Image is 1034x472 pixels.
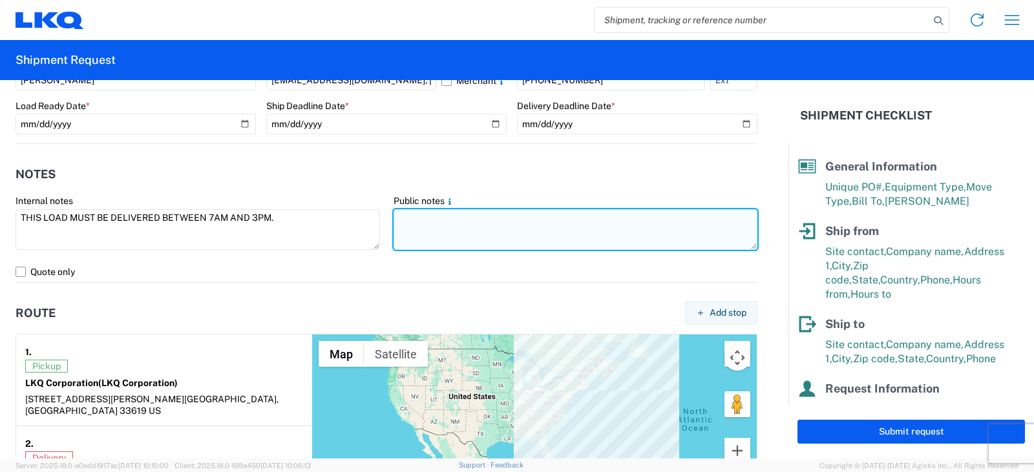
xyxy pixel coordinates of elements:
[850,288,891,300] span: Hours to
[856,403,886,415] span: Email,
[825,382,940,395] span: Request Information
[825,317,865,331] span: Ship to
[880,274,920,286] span: Country,
[886,245,964,258] span: Company name,
[260,462,311,469] span: [DATE] 10:06:13
[16,462,169,469] span: Server: 2025.18.0-a0edd1917ac
[724,391,750,417] button: Drag Pegman onto the map to open Street View
[25,435,34,451] strong: 2.
[724,345,750,371] button: Map camera controls
[25,378,178,388] strong: LKQ Corporation
[710,70,757,90] input: Ext
[118,462,169,469] span: [DATE] 10:10:00
[724,341,750,367] button: Toggle fullscreen view
[832,353,853,365] span: City,
[459,461,491,469] a: Support
[800,108,932,123] h2: Shipment Checklist
[819,460,1018,471] span: Copyright © [DATE]-[DATE] Agistix Inc., All Rights Reserved
[825,224,879,238] span: Ship from
[25,394,279,416] span: [GEOGRAPHIC_DATA], [GEOGRAPHIC_DATA] 33619 US
[517,100,615,112] label: Delivery Deadline Date
[394,195,455,207] label: Public notes
[16,52,116,68] h2: Shipment Request
[885,181,966,193] span: Equipment Type,
[25,360,68,373] span: Pickup
[319,341,364,367] button: Show street map
[920,274,953,286] span: Phone,
[685,301,757,325] button: Add stop
[16,307,56,320] h2: Route
[710,307,746,319] span: Add stop
[16,262,757,282] label: Quote only
[441,70,507,90] label: Merchant
[926,353,966,365] span: Country,
[16,100,90,112] label: Load Ready Date
[98,378,178,388] span: (LKQ Corporation)
[898,353,926,365] span: State,
[174,462,311,469] span: Client: 2025.18.0-198a450
[825,181,885,193] span: Unique PO#,
[16,168,56,181] h2: Notes
[491,461,523,469] a: Feedback
[797,420,1025,444] button: Submit request
[724,438,750,464] button: Zoom in
[825,403,856,415] span: Name,
[25,451,73,464] span: Delivery
[966,353,996,365] span: Phone
[364,341,428,367] button: Show satellite imagery
[16,195,73,207] label: Internal notes
[825,245,886,258] span: Site contact,
[266,100,349,112] label: Ship Deadline Date
[825,338,886,351] span: Site contact,
[886,403,918,415] span: Phone,
[852,274,880,286] span: State,
[595,8,929,32] input: Shipment, tracking or reference number
[25,394,184,404] span: [STREET_ADDRESS][PERSON_NAME]
[885,195,969,207] span: [PERSON_NAME]
[886,338,964,351] span: Company name,
[832,260,853,272] span: City,
[852,195,885,207] span: Bill To,
[853,353,898,365] span: Zip code,
[25,344,32,360] strong: 1.
[825,159,937,173] span: General Information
